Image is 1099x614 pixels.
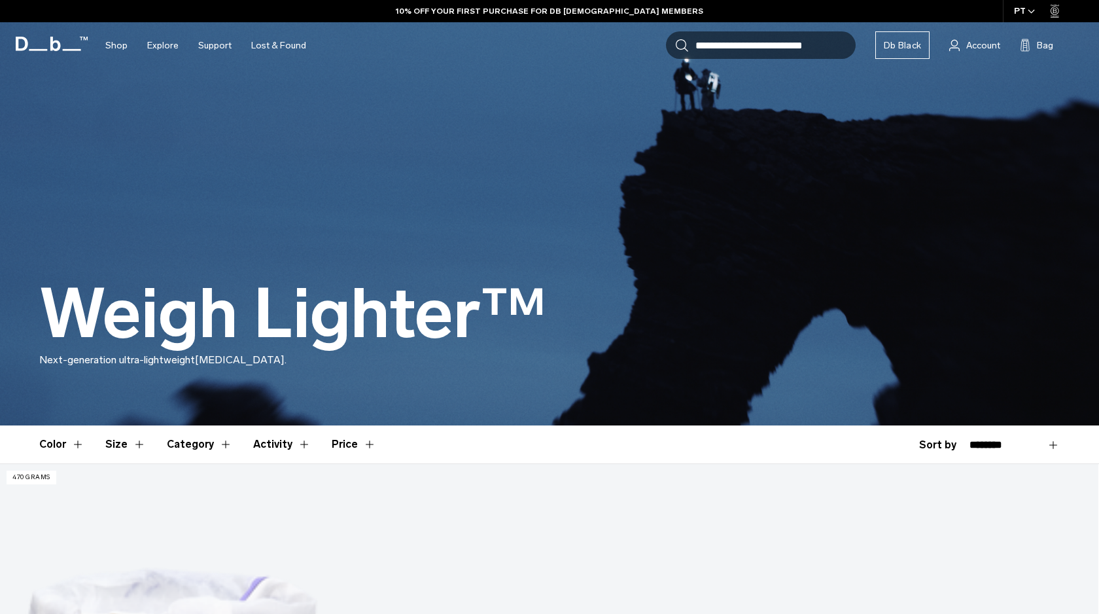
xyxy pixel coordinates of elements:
h1: Weigh Lighter™ [39,276,546,352]
a: Explore [147,22,179,69]
button: Toggle Filter [105,425,146,463]
span: Account [966,39,1000,52]
span: Bag [1037,39,1053,52]
a: Shop [105,22,128,69]
button: Bag [1020,37,1053,53]
button: Toggle Filter [39,425,84,463]
nav: Main Navigation [96,22,316,69]
span: [MEDICAL_DATA]. [195,353,287,366]
p: 470 grams [7,471,56,484]
a: Db Black [875,31,930,59]
a: Lost & Found [251,22,306,69]
button: Toggle Filter [167,425,232,463]
button: Toggle Price [332,425,376,463]
button: Toggle Filter [253,425,311,463]
a: 10% OFF YOUR FIRST PURCHASE FOR DB [DEMOGRAPHIC_DATA] MEMBERS [396,5,703,17]
a: Support [198,22,232,69]
a: Account [949,37,1000,53]
span: Next-generation ultra-lightweight [39,353,195,366]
